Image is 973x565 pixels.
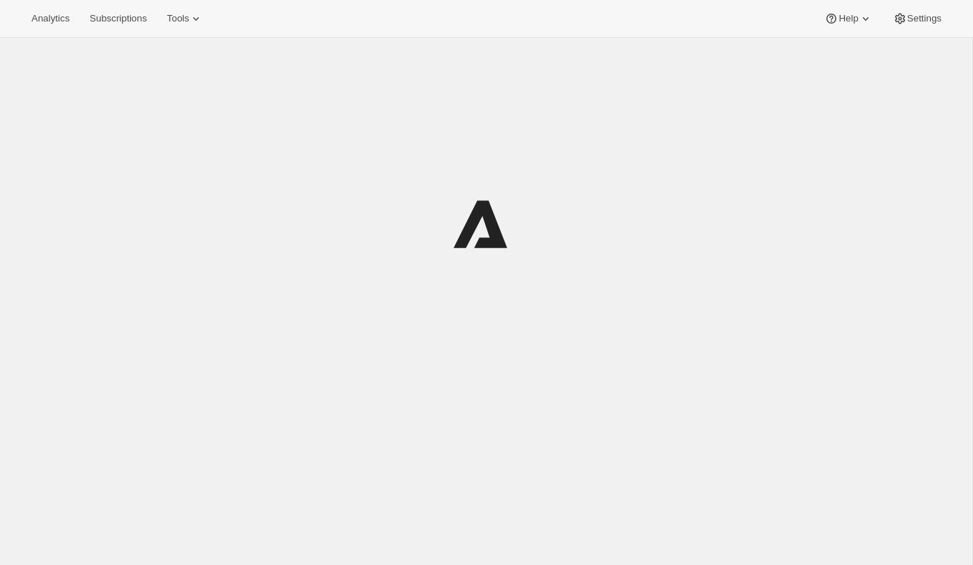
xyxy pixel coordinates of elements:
[158,9,212,29] button: Tools
[23,9,78,29] button: Analytics
[907,13,942,24] span: Settings
[89,13,147,24] span: Subscriptions
[31,13,69,24] span: Analytics
[884,9,950,29] button: Settings
[81,9,155,29] button: Subscriptions
[167,13,189,24] span: Tools
[816,9,881,29] button: Help
[838,13,858,24] span: Help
